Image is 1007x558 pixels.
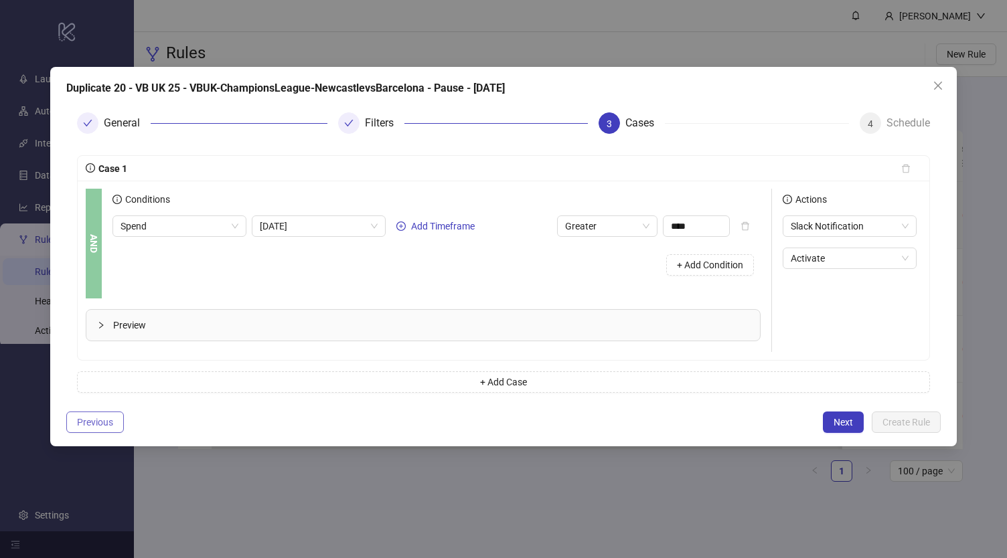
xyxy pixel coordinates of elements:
[77,417,113,428] span: Previous
[86,163,95,173] span: info-circle
[791,216,909,236] span: Slack Notification
[95,163,127,174] span: Case 1
[104,112,151,134] div: General
[872,411,941,433] button: Create Rule
[890,158,921,179] button: delete
[121,216,238,236] span: Spend
[783,195,792,204] span: info-circle
[565,216,649,236] span: Greater
[480,377,527,387] span: + Add Case
[391,218,480,234] button: Add Timeframe
[113,318,749,333] span: Preview
[77,371,930,393] button: + Add Case
[411,221,475,231] span: Add Timeframe
[66,80,941,96] div: Duplicate 20 - VB UK 25 - VBUK-ChampionsLeague-NewcastlevsBarcelona - Pause - [DATE]
[260,216,378,236] span: Today
[886,112,930,134] div: Schedule
[112,195,122,204] span: info-circle
[607,118,612,129] span: 3
[868,118,873,129] span: 4
[83,118,92,128] span: check
[666,254,754,276] button: + Add Condition
[365,112,404,134] div: Filters
[344,118,354,128] span: check
[66,411,124,433] button: Previous
[86,310,760,341] div: Preview
[396,221,406,231] span: plus-circle
[730,215,761,237] button: delete
[933,80,943,91] span: close
[791,248,909,268] span: Activate
[834,417,853,428] span: Next
[122,194,170,205] span: Conditions
[97,321,105,329] span: collapsed
[927,75,949,96] button: Close
[677,260,743,270] span: + Add Condition
[792,194,827,205] span: Actions
[625,112,665,134] div: Cases
[823,411,864,433] button: Next
[86,234,101,253] b: AND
